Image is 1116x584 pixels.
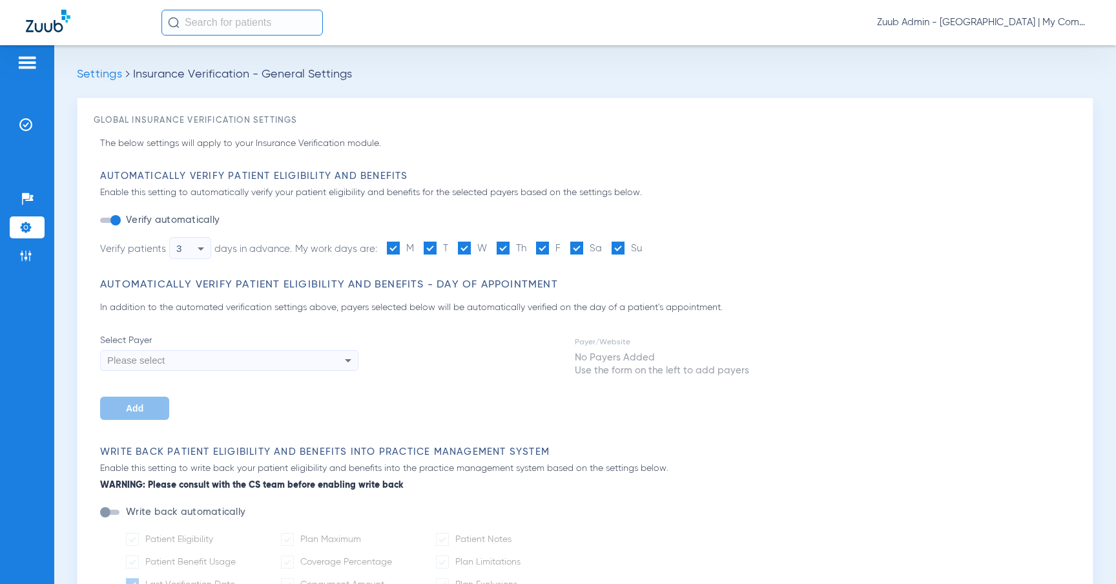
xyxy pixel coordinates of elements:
[100,237,292,259] div: Verify patients days in advance.
[574,335,750,349] td: Payer/Website
[107,355,165,366] span: Please select
[458,242,487,256] label: W
[77,68,122,80] span: Settings
[17,55,37,70] img: hamburger-icon
[570,242,602,256] label: Sa
[100,479,1077,492] b: WARNING: Please consult with the CS team before enabling write back
[123,506,245,519] label: Write back automatically
[94,114,1077,127] h3: Global Insurance Verification Settings
[123,214,220,227] label: Verify automatically
[168,17,180,28] img: Search Icon
[877,16,1090,29] span: Zuub Admin - [GEOGRAPHIC_DATA] | My Community Dental Centers
[100,397,169,420] button: Add
[133,68,352,80] span: Insurance Verification - General Settings
[145,535,213,544] span: Patient Eligibility
[100,278,1077,291] h3: Automatically Verify Patient Eligibility and Benefits - Day of Appointment
[100,170,1077,183] h3: Automatically Verify Patient Eligibility and Benefits
[1051,522,1116,584] iframe: Chat Widget
[387,242,414,256] label: M
[176,243,181,254] span: 3
[26,10,70,32] img: Zuub Logo
[145,558,236,567] span: Patient Benefit Usage
[612,242,642,256] label: Su
[100,186,1077,200] p: Enable this setting to automatically verify your patient eligibility and benefits for the selecte...
[536,242,561,256] label: F
[161,10,323,36] input: Search for patients
[455,535,512,544] span: Patient Notes
[300,535,361,544] span: Plan Maximum
[126,403,143,413] span: Add
[100,137,1077,151] p: The below settings will apply to your Insurance Verification module.
[574,351,750,378] td: No Payers Added Use the form on the left to add payers
[100,334,358,347] span: Select Payer
[300,558,392,567] span: Coverage Percentage
[100,446,1077,459] h3: Write Back Patient Eligibility and Benefits Into Practice Management System
[100,462,1077,492] p: Enable this setting to write back your patient eligibility and benefits into the practice managem...
[497,242,526,256] label: Th
[295,244,377,254] span: My work days are:
[455,558,521,567] span: Plan Limitations
[100,301,1077,315] p: In addition to the automated verification settings above, payers selected below will be automatic...
[424,242,448,256] label: T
